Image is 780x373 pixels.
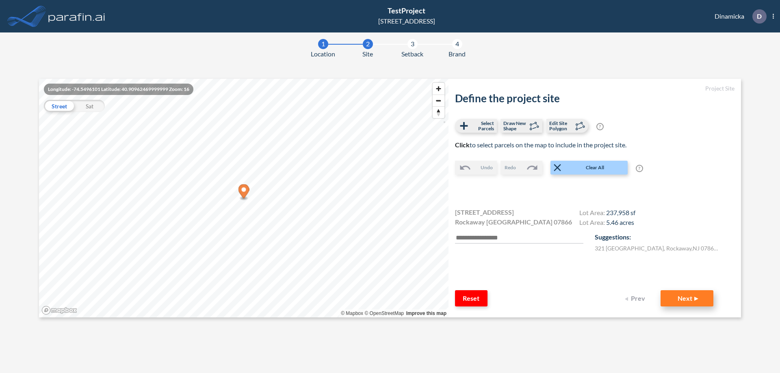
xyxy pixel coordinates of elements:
img: logo [47,8,107,24]
a: Mapbox homepage [41,306,77,315]
div: Dinamicka [702,9,774,24]
button: Prev [620,290,652,306]
span: Draw New Shape [503,121,527,131]
button: Zoom out [433,95,444,106]
span: ? [636,165,643,172]
a: OpenStreetMap [364,310,404,316]
div: Sat [74,100,105,112]
span: Edit Site Polygon [549,121,573,131]
h2: Define the project site [455,92,734,105]
span: Redo [505,164,516,171]
span: 5.46 acres [606,218,634,226]
p: Suggestions: [595,232,734,242]
button: Next [661,290,713,306]
button: Reset [455,290,487,306]
span: to select parcels on the map to include in the project site. [455,141,626,149]
span: Rockaway [GEOGRAPHIC_DATA] 07866 [455,217,572,227]
div: 4 [452,39,462,49]
canvas: Map [39,79,448,317]
span: 237,958 sf [606,209,635,216]
span: TestProject [388,6,425,15]
button: Undo [455,161,497,175]
p: D [757,13,762,20]
div: Street [44,100,74,112]
div: 3 [407,39,418,49]
span: Location [311,49,335,59]
label: 321 [GEOGRAPHIC_DATA] , Rockaway , NJ 07866 , US [595,244,721,252]
button: Zoom in [433,83,444,95]
div: 2 [363,39,373,49]
b: Click [455,141,470,149]
button: Redo [500,161,542,175]
div: [STREET_ADDRESS] [378,16,435,26]
span: Site [362,49,373,59]
span: Clear All [563,164,627,171]
span: [STREET_ADDRESS] [455,207,514,217]
span: Setback [401,49,423,59]
span: Reset bearing to north [433,107,444,118]
h4: Lot Area: [579,218,635,228]
span: Undo [481,164,493,171]
h4: Lot Area: [579,209,635,218]
button: Reset bearing to north [433,106,444,118]
div: Longitude: -74.5496101 Latitude: 40.90962469999999 Zoom: 16 [44,84,193,95]
span: Select Parcels [470,121,494,131]
h5: Project Site [455,85,734,92]
div: 1 [318,39,328,49]
a: Mapbox [341,310,363,316]
button: Clear All [550,161,628,175]
span: Brand [448,49,466,59]
a: Improve this map [406,310,446,316]
div: Map marker [238,184,249,201]
span: ? [596,123,604,130]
